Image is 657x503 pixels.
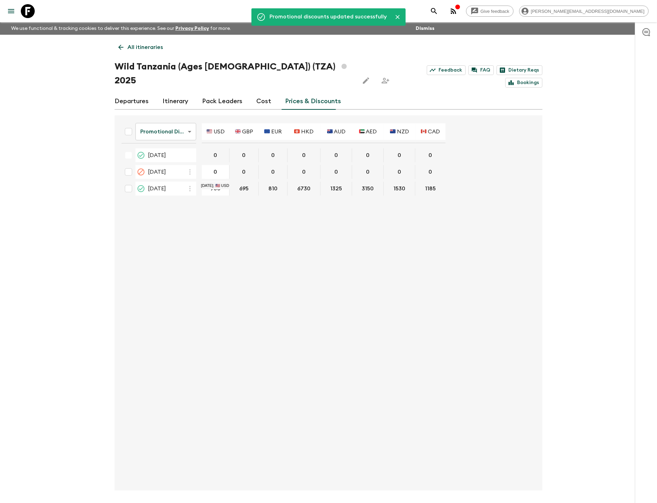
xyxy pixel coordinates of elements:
div: 18 Jul 2025; 🇬🇧 GBP [230,148,259,162]
div: Select all [122,125,135,139]
button: Edit this itinerary [359,74,373,88]
a: Departures [115,93,149,110]
div: 02 Sep 2025; 🇦🇺 AUD [321,182,352,196]
button: 0 [293,148,315,162]
div: 02 Sep 2025; 🇳🇿 NZD [384,182,415,196]
div: 18 Jul 2025; 🇨🇦 CAD [415,148,446,162]
div: 02 Sep 2025; 🇬🇧 GBP [230,182,259,196]
svg: Cancelled [137,168,145,176]
div: 18 Jul 2025; 🇺🇸 USD [202,148,230,162]
button: 0 [357,148,379,162]
button: 3150 [354,182,382,196]
h1: Wild Tanzania (Ages [DEMOGRAPHIC_DATA]) (TZA) 2025 [115,60,354,88]
div: 24 Aug 2025; 🇦🇺 AUD [321,165,352,179]
div: 24 Aug 2025; 🇺🇸 USD [202,165,230,179]
div: 24 Aug 2025; 🇨🇦 CAD [415,165,446,179]
p: We use functional & tracking cookies to deliver this experience. See our for more. [8,22,234,35]
button: 0 [388,148,410,162]
a: Dietary Reqs [497,65,542,75]
button: 1530 [385,182,414,196]
div: 02 Sep 2025; 🇨🇦 CAD [415,182,446,196]
p: All itineraries [127,43,163,51]
a: Give feedback [466,6,514,17]
a: Feedback [427,65,466,75]
div: 18 Jul 2025; 🇭🇰 HKD [288,148,321,162]
button: 0 [388,165,410,179]
p: 🇺🇸 USD [207,127,225,136]
div: Promotional discounts updated successfully [269,10,387,24]
button: 0 [419,165,442,179]
button: 0 [205,165,227,179]
button: 0 [293,165,315,179]
p: 🇪🇺 EUR [264,127,282,136]
button: 0 [262,165,284,179]
div: 24 Aug 2025; 🇭🇰 HKD [288,165,321,179]
button: 0 [205,148,227,162]
a: Cost [256,93,271,110]
p: 🇨🇦 CAD [421,127,440,136]
svg: Completed [137,151,145,159]
button: Dismiss [414,24,436,33]
button: 0 [325,148,347,162]
button: 6730 [289,182,319,196]
p: 🇦🇪 AED [359,127,377,136]
button: 0 [262,148,284,162]
div: 18 Jul 2025; 🇳🇿 NZD [384,148,415,162]
button: Close [392,12,403,22]
a: Bookings [505,78,542,88]
p: 🇦🇺 AUD [327,127,346,136]
span: [DATE] [148,151,166,159]
span: [PERSON_NAME][EMAIL_ADDRESS][DOMAIN_NAME] [527,9,648,14]
span: [DATE] [148,168,166,176]
div: 24 Aug 2025; 🇦🇪 AED [352,165,384,179]
a: FAQ [468,65,494,75]
button: 1185 [417,182,444,196]
a: Itinerary [163,93,188,110]
div: 24 Aug 2025; 🇪🇺 EUR [259,165,288,179]
button: 695 [231,182,257,196]
div: 24 Aug 2025; 🇬🇧 GBP [230,165,259,179]
p: 🇬🇧 GBP [235,127,253,136]
button: 0 [233,148,255,162]
button: 0 [419,148,442,162]
button: 0 [357,165,379,179]
a: Privacy Policy [175,26,209,31]
p: 🇳🇿 NZD [390,127,409,136]
button: menu [4,4,18,18]
div: 24 Aug 2025; 🇳🇿 NZD [384,165,415,179]
button: 0 [233,165,255,179]
button: 0 [325,165,347,179]
span: [DATE] [148,184,166,193]
svg: On Request [137,184,145,193]
span: Give feedback [477,9,513,14]
a: Prices & Discounts [285,93,341,110]
span: Share this itinerary [379,74,392,88]
div: [PERSON_NAME][EMAIL_ADDRESS][DOMAIN_NAME] [519,6,649,17]
div: 02 Sep 2025; 🇪🇺 EUR [259,182,288,196]
div: 02 Sep 2025; 🇭🇰 HKD [288,182,321,196]
a: All itineraries [115,40,167,54]
button: 1325 [322,182,350,196]
div: Promotional Discount [135,122,196,141]
div: 18 Jul 2025; 🇪🇺 EUR [259,148,288,162]
div: 02 Sep 2025; 🇺🇸 USD [202,182,230,196]
a: Pack Leaders [202,93,242,110]
p: 🇭🇰 HKD [294,127,314,136]
button: search adventures [427,4,441,18]
div: 02 Sep 2025; 🇦🇪 AED [352,182,384,196]
div: 18 Jul 2025; 🇦🇺 AUD [321,148,352,162]
button: 810 [260,182,286,196]
div: 18 Jul 2025; 🇦🇪 AED [352,148,384,162]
